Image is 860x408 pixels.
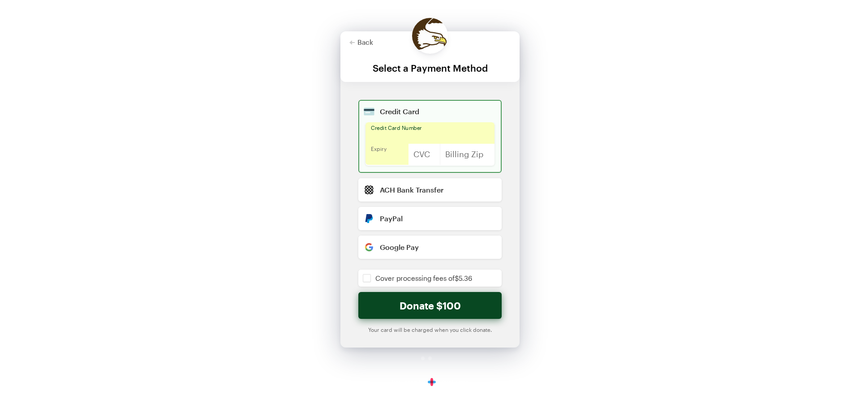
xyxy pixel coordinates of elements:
[392,378,469,386] a: Secure DonationsPowered byGiveForms
[358,292,502,319] button: Donate $100
[371,151,403,162] iframe: Secure expiration date input frame
[413,151,435,162] iframe: Secure CVC input frame
[445,151,489,162] iframe: Secure postal code input frame
[371,130,489,141] iframe: Secure card number input frame
[358,326,502,333] div: Your card will be charged when you click donate.
[349,39,373,46] button: Back
[380,108,494,115] div: Credit Card
[349,63,511,73] div: Select a Payment Method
